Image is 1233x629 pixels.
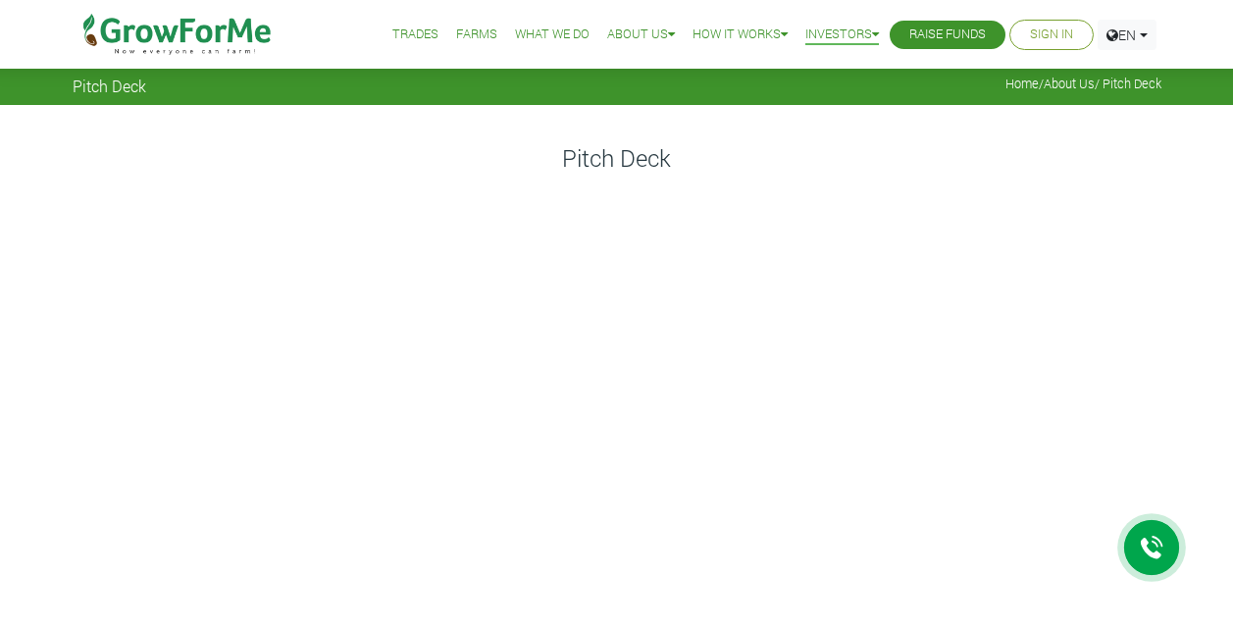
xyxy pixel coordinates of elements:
a: What We Do [515,25,590,45]
a: How it Works [693,25,788,45]
span: / / Pitch Deck [1005,77,1161,91]
a: EN [1098,20,1156,50]
a: Investors [805,25,879,45]
a: About Us [607,25,675,45]
a: Trades [392,25,438,45]
h4: Pitch Deck [73,144,1161,173]
a: Raise Funds [909,25,986,45]
span: Pitch Deck [73,77,146,95]
a: Farms [456,25,497,45]
a: Home [1005,76,1039,91]
a: Sign In [1030,25,1073,45]
a: About Us [1044,76,1095,91]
